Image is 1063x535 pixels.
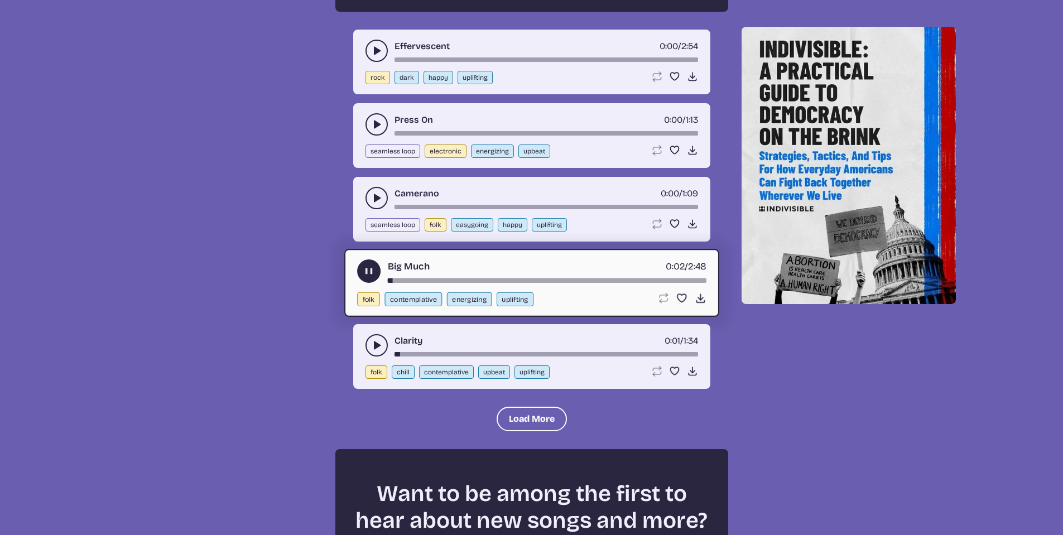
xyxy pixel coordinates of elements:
a: Press On [395,113,433,127]
button: play-pause toggle [365,113,388,136]
button: Load More [497,407,567,431]
button: play-pause toggle [365,40,388,62]
button: Favorite [669,144,680,156]
button: play-pause toggle [365,334,388,356]
a: Big Much [387,259,430,273]
span: timer [664,114,682,125]
button: Loop [651,144,662,156]
button: Favorite [669,365,680,377]
button: play-pause toggle [357,259,381,283]
div: / [664,113,698,127]
button: energizing [446,292,492,306]
img: Help save our democracy! [742,27,956,304]
button: Favorite [669,71,680,82]
button: Loop [651,218,662,229]
div: song-time-bar [395,57,698,62]
button: contemplative [384,292,442,306]
div: / [665,334,698,348]
button: easygoing [451,218,493,232]
button: seamless loop [365,218,420,232]
button: contemplative [419,365,474,379]
a: Effervescent [395,40,450,53]
button: folk [357,292,380,306]
button: Favorite [669,218,680,229]
h2: Want to be among the first to hear about new songs and more? [355,480,708,534]
div: song-time-bar [387,278,706,283]
button: folk [425,218,446,232]
button: upbeat [478,365,510,379]
span: 1:34 [684,335,698,346]
div: / [660,40,698,53]
span: timer [661,188,679,199]
button: Loop [651,365,662,377]
div: song-time-bar [395,131,698,136]
button: play-pause toggle [365,187,388,209]
button: happy [424,71,453,84]
button: seamless loop [365,144,420,158]
button: dark [395,71,419,84]
button: uplifting [532,218,567,232]
a: Clarity [395,334,422,348]
span: timer [660,41,678,51]
span: timer [665,335,680,346]
div: song-time-bar [395,205,698,209]
button: uplifting [514,365,550,379]
button: folk [365,365,387,379]
button: uplifting [458,71,493,84]
span: 2:48 [688,261,706,272]
div: / [666,259,706,273]
button: chill [392,365,415,379]
button: Loop [651,71,662,82]
button: rock [365,71,390,84]
span: 2:54 [681,41,698,51]
button: happy [498,218,527,232]
button: Favorite [676,292,687,304]
span: 1:09 [682,188,698,199]
a: Camerano [395,187,439,200]
span: 1:13 [686,114,698,125]
button: uplifting [497,292,533,306]
button: upbeat [518,144,550,158]
button: electronic [425,144,466,158]
div: / [661,187,698,200]
button: energizing [471,144,514,158]
span: timer [666,261,685,272]
button: Loop [657,292,668,304]
div: song-time-bar [395,352,698,356]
